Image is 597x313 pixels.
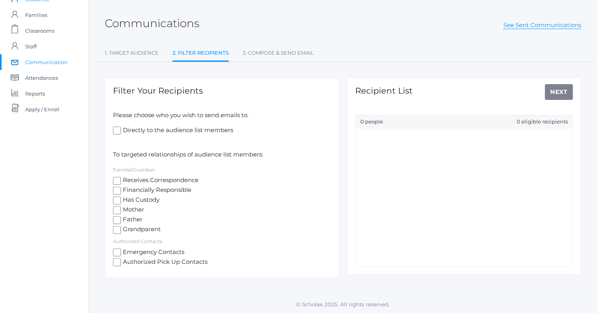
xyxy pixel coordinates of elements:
[121,186,191,195] span: Financially Responsible
[121,225,161,235] span: Grandparent
[105,17,199,29] h2: Communications
[121,205,144,215] span: Mother
[113,216,121,224] input: Father
[105,45,159,61] a: 1. Target Audience
[113,238,162,244] label: Authorized Contacts
[25,23,54,39] span: Classrooms
[25,39,37,54] span: Staff
[113,206,121,214] input: Mother
[113,249,121,256] input: Emergency Contacts
[89,300,597,308] p: © Scholae 2025. All rights reserved.
[25,7,47,23] span: Families
[25,54,68,70] span: Communication
[113,177,121,185] input: Receives Correspondence
[356,115,573,129] div: 0 people
[113,111,331,120] p: Please choose who you wish to send emails to.
[243,45,314,61] a: 3. Compose & Send Email
[113,150,331,159] p: To targeted relationships of audience list members:
[113,197,121,204] input: Has Custody
[25,70,58,86] span: Attendances
[113,226,121,234] input: Grandparent
[113,258,121,266] input: Authorized Pick Up Contacts
[113,187,121,195] input: Financially Responsible
[517,118,568,126] span: 0 eligible recipients
[503,21,581,29] a: See Sent Communications
[172,45,229,62] a: 2. Filter Recipients
[355,86,413,95] h1: Recipient List
[121,215,143,225] span: Father
[121,126,233,136] span: Directly to the audience list members
[121,258,208,267] span: Authorized Pick Up Contacts
[25,101,59,117] span: Apply / Enroll
[121,176,198,186] span: Receives Correspondence
[113,127,121,134] input: Directly to the audience list members
[113,86,203,95] h1: Filter Your Recipients
[25,86,45,101] span: Reports
[121,195,159,205] span: Has Custody
[113,167,155,173] label: Familial/Guardian
[121,248,184,258] span: Emergency Contacts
